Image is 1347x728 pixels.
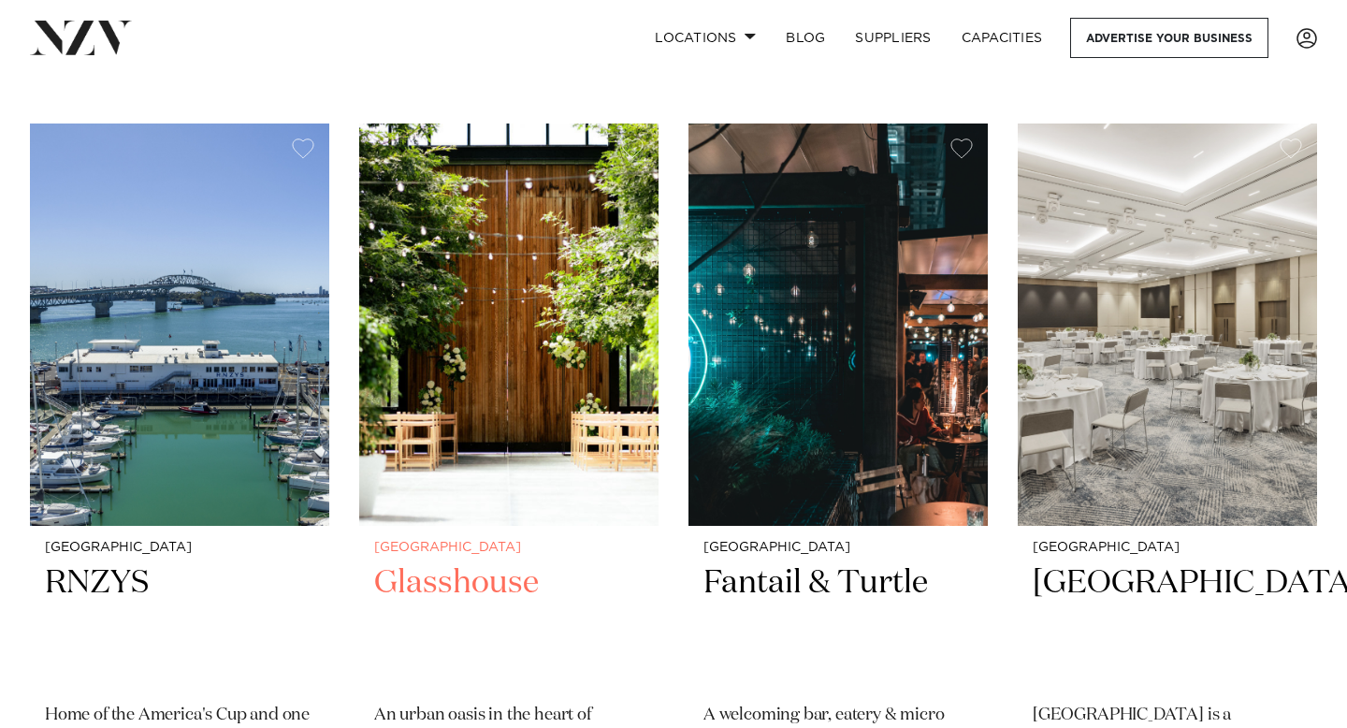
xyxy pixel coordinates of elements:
a: Advertise your business [1070,18,1268,58]
small: [GEOGRAPHIC_DATA] [703,541,973,555]
a: Locations [640,18,771,58]
h2: RNZYS [45,562,314,689]
a: Capacities [947,18,1058,58]
a: BLOG [771,18,840,58]
h2: Fantail & Turtle [703,562,973,689]
h2: [GEOGRAPHIC_DATA] [1033,562,1302,689]
small: [GEOGRAPHIC_DATA] [45,541,314,555]
small: [GEOGRAPHIC_DATA] [1033,541,1302,555]
small: [GEOGRAPHIC_DATA] [374,541,644,555]
a: SUPPLIERS [840,18,946,58]
h2: Glasshouse [374,562,644,689]
img: nzv-logo.png [30,21,132,54]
